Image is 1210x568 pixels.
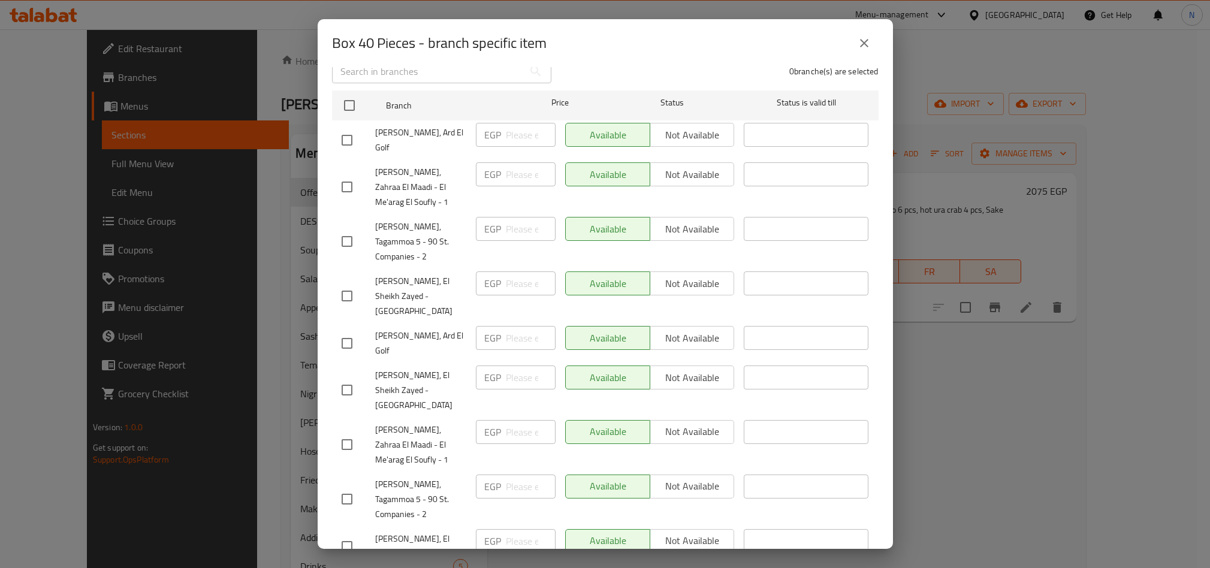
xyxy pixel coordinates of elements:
[484,276,501,291] p: EGP
[375,125,466,155] span: [PERSON_NAME], Ard El Golf
[506,420,556,444] input: Please enter price
[484,370,501,385] p: EGP
[789,65,879,77] p: 0 branche(s) are selected
[520,95,600,110] span: Price
[375,477,466,522] span: [PERSON_NAME], Tagammoa 5 - 90 St. Companies - 2
[609,95,734,110] span: Status
[375,219,466,264] span: [PERSON_NAME], Tagammoa 5 - 90 St. Companies - 2
[484,534,501,548] p: EGP
[850,29,879,58] button: close
[484,425,501,439] p: EGP
[332,34,547,53] h2: Box 40 Pieces - branch specific item
[484,128,501,142] p: EGP
[484,222,501,236] p: EGP
[332,59,524,83] input: Search in branches
[375,274,466,319] span: [PERSON_NAME], El Sheikh Zayed - [GEOGRAPHIC_DATA]
[375,531,466,561] span: [PERSON_NAME], El Shorouk - 2nd District
[484,479,501,494] p: EGP
[506,162,556,186] input: Please enter price
[375,328,466,358] span: [PERSON_NAME], Ard El Golf
[386,98,511,113] span: Branch
[506,123,556,147] input: Please enter price
[506,475,556,498] input: Please enter price
[506,529,556,553] input: Please enter price
[375,422,466,467] span: [PERSON_NAME], Zahraa El Maadi - El Me'arag El Soufly - 1
[506,365,556,389] input: Please enter price
[484,167,501,182] p: EGP
[375,368,466,413] span: [PERSON_NAME], El Sheikh Zayed - [GEOGRAPHIC_DATA]
[744,95,868,110] span: Status is valid till
[484,331,501,345] p: EGP
[506,271,556,295] input: Please enter price
[506,217,556,241] input: Please enter price
[506,326,556,350] input: Please enter price
[375,165,466,210] span: [PERSON_NAME], Zahraa El Maadi - El Me'arag El Soufly - 1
